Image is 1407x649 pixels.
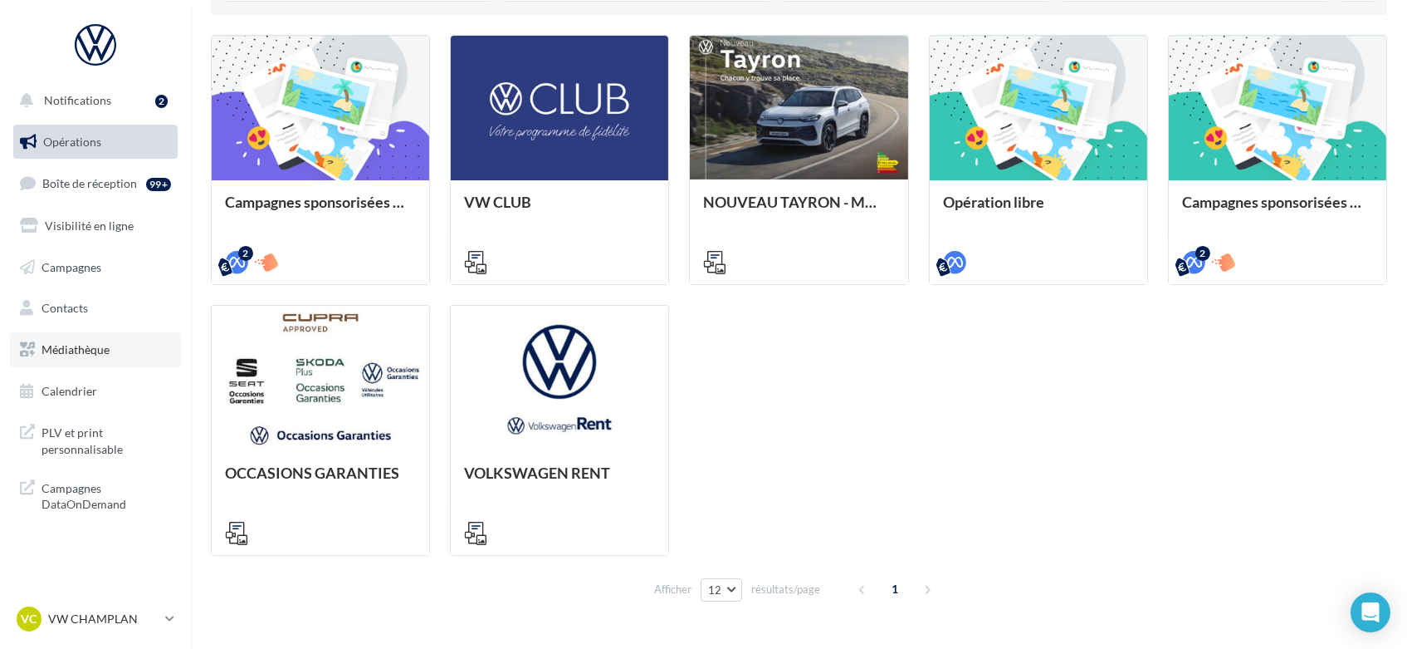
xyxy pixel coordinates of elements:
[10,332,181,367] a: Médiathèque
[42,421,171,457] span: PLV et print personnalisable
[10,125,181,160] a: Opérations
[10,415,181,464] a: PLV et print personnalisable
[42,342,110,356] span: Médiathèque
[155,95,168,108] div: 2
[225,194,416,227] div: Campagnes sponsorisées Les Instants VW Octobre
[654,582,691,597] span: Afficher
[225,465,416,498] div: OCCASIONS GARANTIES
[464,194,655,227] div: VW CLUB
[146,178,171,191] div: 99+
[10,250,181,285] a: Campagnes
[943,194,1134,227] div: Opération libre
[22,611,37,627] span: VC
[10,83,174,118] button: Notifications 2
[45,219,134,233] span: Visibilité en ligne
[42,176,137,190] span: Boîte de réception
[10,291,181,326] a: Contacts
[10,374,181,409] a: Calendrier
[43,135,101,149] span: Opérations
[751,582,820,597] span: résultats/page
[701,578,743,602] button: 12
[1351,592,1390,632] div: Open Intercom Messenger
[708,583,722,597] span: 12
[42,301,88,315] span: Contacts
[10,209,181,243] a: Visibilité en ligne
[48,611,159,627] p: VW CHAMPLAN
[10,470,181,519] a: Campagnes DataOnDemand
[1182,194,1373,227] div: Campagnes sponsorisées OPO
[42,259,101,273] span: Campagnes
[238,246,253,261] div: 2
[1195,246,1210,261] div: 2
[10,165,181,201] a: Boîte de réception99+
[42,384,97,398] span: Calendrier
[13,603,178,635] a: VC VW CHAMPLAN
[44,93,111,107] span: Notifications
[464,465,655,498] div: VOLKSWAGEN RENT
[42,477,171,513] span: Campagnes DataOnDemand
[703,194,894,227] div: NOUVEAU TAYRON - MARS 2025
[882,576,908,602] span: 1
